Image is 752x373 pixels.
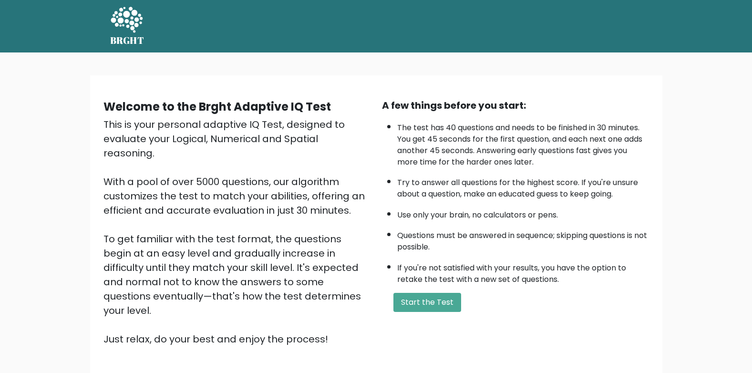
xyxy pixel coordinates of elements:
[397,225,649,253] li: Questions must be answered in sequence; skipping questions is not possible.
[103,99,331,114] b: Welcome to the Brght Adaptive IQ Test
[110,4,144,49] a: BRGHT
[110,35,144,46] h5: BRGHT
[397,205,649,221] li: Use only your brain, no calculators or pens.
[397,117,649,168] li: The test has 40 questions and needs to be finished in 30 minutes. You get 45 seconds for the firs...
[393,293,461,312] button: Start the Test
[397,172,649,200] li: Try to answer all questions for the highest score. If you're unsure about a question, make an edu...
[397,258,649,285] li: If you're not satisfied with your results, you have the option to retake the test with a new set ...
[382,98,649,113] div: A few things before you start:
[103,117,371,346] div: This is your personal adaptive IQ Test, designed to evaluate your Logical, Numerical and Spatial ...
